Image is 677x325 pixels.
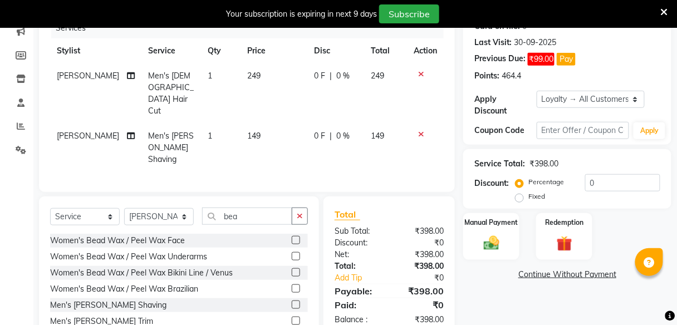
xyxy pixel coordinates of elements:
[371,131,385,141] span: 149
[379,4,439,23] button: Subscribe
[389,237,452,249] div: ₹0
[57,131,119,141] span: [PERSON_NAME]
[241,38,307,63] th: Price
[326,284,389,298] div: Payable:
[407,38,444,63] th: Action
[389,225,452,237] div: ₹398.00
[141,38,201,63] th: Service
[330,130,332,142] span: |
[634,122,665,139] button: Apply
[389,284,452,298] div: ₹398.00
[528,177,564,187] label: Percentage
[537,122,630,139] input: Enter Offer / Coupon Code
[400,272,452,284] div: ₹0
[330,70,332,82] span: |
[51,18,452,38] div: Services
[474,125,536,136] div: Coupon Code
[50,38,141,63] th: Stylist
[529,158,558,170] div: ₹398.00
[528,191,545,201] label: Fixed
[201,38,241,63] th: Qty
[465,269,669,280] a: Continue Without Payment
[326,272,400,284] a: Add Tip
[545,218,583,228] label: Redemption
[308,38,365,63] th: Disc
[465,218,518,228] label: Manual Payment
[148,71,194,116] span: Men's [DEMOGRAPHIC_DATA] Hair Cut
[371,71,385,81] span: 249
[479,234,504,252] img: _cash.svg
[474,70,499,82] div: Points:
[502,70,521,82] div: 464.4
[337,130,350,142] span: 0 %
[50,283,198,295] div: Women's Bead Wax / Peel Wax Brazilian
[337,70,350,82] span: 0 %
[326,260,389,272] div: Total:
[208,71,212,81] span: 1
[335,209,360,220] span: Total
[474,37,512,48] div: Last Visit:
[208,131,212,141] span: 1
[326,225,389,237] div: Sub Total:
[474,53,526,66] div: Previous Due:
[50,267,233,279] div: Women's Bead Wax / Peel Wax Bikini Line / Venus
[365,38,408,63] th: Total
[326,298,389,312] div: Paid:
[50,235,185,247] div: Women's Bead Wax / Peel Wax Face
[389,249,452,260] div: ₹398.00
[528,53,555,66] span: ₹99.00
[247,71,261,81] span: 249
[389,298,452,312] div: ₹0
[326,237,389,249] div: Discount:
[148,131,194,164] span: Men's [PERSON_NAME] Shaving
[315,130,326,142] span: 0 F
[557,53,576,66] button: Pay
[202,208,292,225] input: Search or Scan
[315,70,326,82] span: 0 F
[50,299,166,311] div: Men's [PERSON_NAME] Shaving
[474,158,525,170] div: Service Total:
[50,251,207,263] div: Women's Bead Wax / Peel Wax Underarms
[226,8,377,20] div: Your subscription is expiring in next 9 days
[57,71,119,81] span: [PERSON_NAME]
[247,131,261,141] span: 149
[326,249,389,260] div: Net:
[389,260,452,272] div: ₹398.00
[552,234,577,254] img: _gift.svg
[474,93,536,117] div: Apply Discount
[514,37,556,48] div: 30-09-2025
[474,178,509,189] div: Discount:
